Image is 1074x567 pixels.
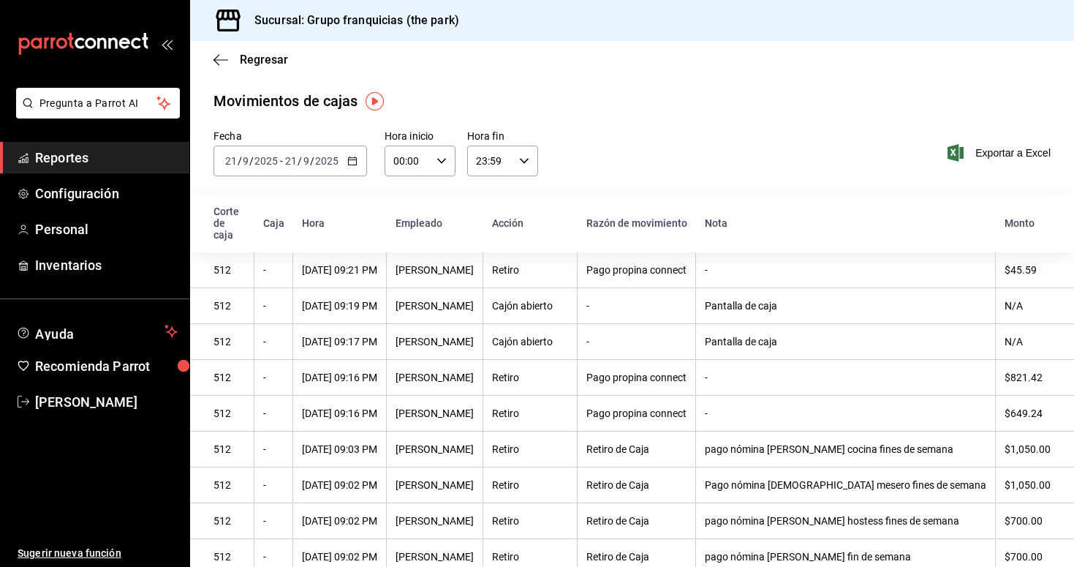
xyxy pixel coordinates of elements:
[302,264,377,276] div: [DATE] 09:21 PM
[284,155,298,167] input: --
[10,106,180,121] a: Pregunta a Parrot AI
[586,408,687,419] div: Pago propina connect
[950,144,1051,162] button: Exportar a Excel
[242,155,249,167] input: --
[302,515,377,527] div: [DATE] 09:02 PM
[302,479,377,491] div: [DATE] 09:02 PM
[586,217,687,229] div: Razón de movimiento
[35,219,178,239] span: Personal
[586,551,687,563] div: Retiro de Caja
[705,515,986,527] div: pago nómina [PERSON_NAME] hostess fines de semana
[586,515,687,527] div: Retiro de Caja
[705,217,987,229] div: Nota
[396,336,474,348] div: [PERSON_NAME]
[396,300,474,312] div: [PERSON_NAME]
[396,372,474,383] div: [PERSON_NAME]
[705,479,986,491] div: Pago nómina [DEMOGRAPHIC_DATA] mesero fines de semana
[492,479,568,491] div: Retiro
[213,264,245,276] div: 512
[213,372,245,383] div: 512
[213,53,288,67] button: Regresar
[213,300,245,312] div: 512
[302,372,377,383] div: [DATE] 09:16 PM
[492,372,568,383] div: Retiro
[492,551,568,563] div: Retiro
[254,155,279,167] input: ----
[213,551,245,563] div: 512
[280,155,283,167] span: -
[705,300,986,312] div: Pantalla de caja
[35,356,178,376] span: Recomienda Parrot
[302,217,378,229] div: Hora
[35,148,178,168] span: Reportes
[492,408,568,419] div: Retiro
[396,264,474,276] div: [PERSON_NAME]
[298,155,302,167] span: /
[1005,372,1051,383] div: $821.42
[35,323,159,340] span: Ayuda
[263,217,284,229] div: Caja
[302,551,377,563] div: [DATE] 09:02 PM
[492,443,568,455] div: Retiro
[314,155,339,167] input: ----
[161,38,173,50] button: open_drawer_menu
[213,515,245,527] div: 512
[263,372,284,383] div: -
[263,336,284,348] div: -
[1005,264,1051,276] div: $45.59
[492,264,568,276] div: Retiro
[1005,217,1051,229] div: Monto
[705,336,986,348] div: Pantalla de caja
[213,206,246,241] div: Corte de caja
[224,155,238,167] input: --
[396,408,474,419] div: [PERSON_NAME]
[35,184,178,203] span: Configuración
[1005,408,1051,419] div: $649.24
[586,372,687,383] div: Pago propina connect
[705,551,986,563] div: pago nómina [PERSON_NAME] fin de semana
[586,443,687,455] div: Retiro de Caja
[302,336,377,348] div: [DATE] 09:17 PM
[213,479,245,491] div: 512
[213,131,367,141] label: Fecha
[396,515,474,527] div: [PERSON_NAME]
[1005,443,1051,455] div: $1,050.00
[238,155,242,167] span: /
[263,408,284,419] div: -
[492,515,568,527] div: Retiro
[263,443,284,455] div: -
[39,96,157,111] span: Pregunta a Parrot AI
[263,300,284,312] div: -
[213,90,358,112] div: Movimientos de cajas
[467,131,538,141] label: Hora fin
[396,479,474,491] div: [PERSON_NAME]
[586,336,687,348] div: -
[213,336,245,348] div: 512
[492,300,568,312] div: Cajón abierto
[16,88,180,119] button: Pregunta a Parrot AI
[263,264,284,276] div: -
[35,255,178,275] span: Inventarios
[586,264,687,276] div: Pago propina connect
[366,92,384,110] img: Tooltip marker
[705,372,986,383] div: -
[249,155,254,167] span: /
[302,408,377,419] div: [DATE] 09:16 PM
[263,515,284,527] div: -
[302,443,377,455] div: [DATE] 09:03 PM
[18,546,178,561] span: Sugerir nueva función
[492,217,569,229] div: Acción
[385,131,455,141] label: Hora inicio
[263,479,284,491] div: -
[310,155,314,167] span: /
[705,264,986,276] div: -
[243,12,459,29] h3: Sucursal: Grupo franquicias (the park)
[1005,336,1051,348] div: N/A
[35,392,178,412] span: [PERSON_NAME]
[213,443,245,455] div: 512
[1005,515,1051,527] div: $700.00
[1005,551,1051,563] div: $700.00
[396,551,474,563] div: [PERSON_NAME]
